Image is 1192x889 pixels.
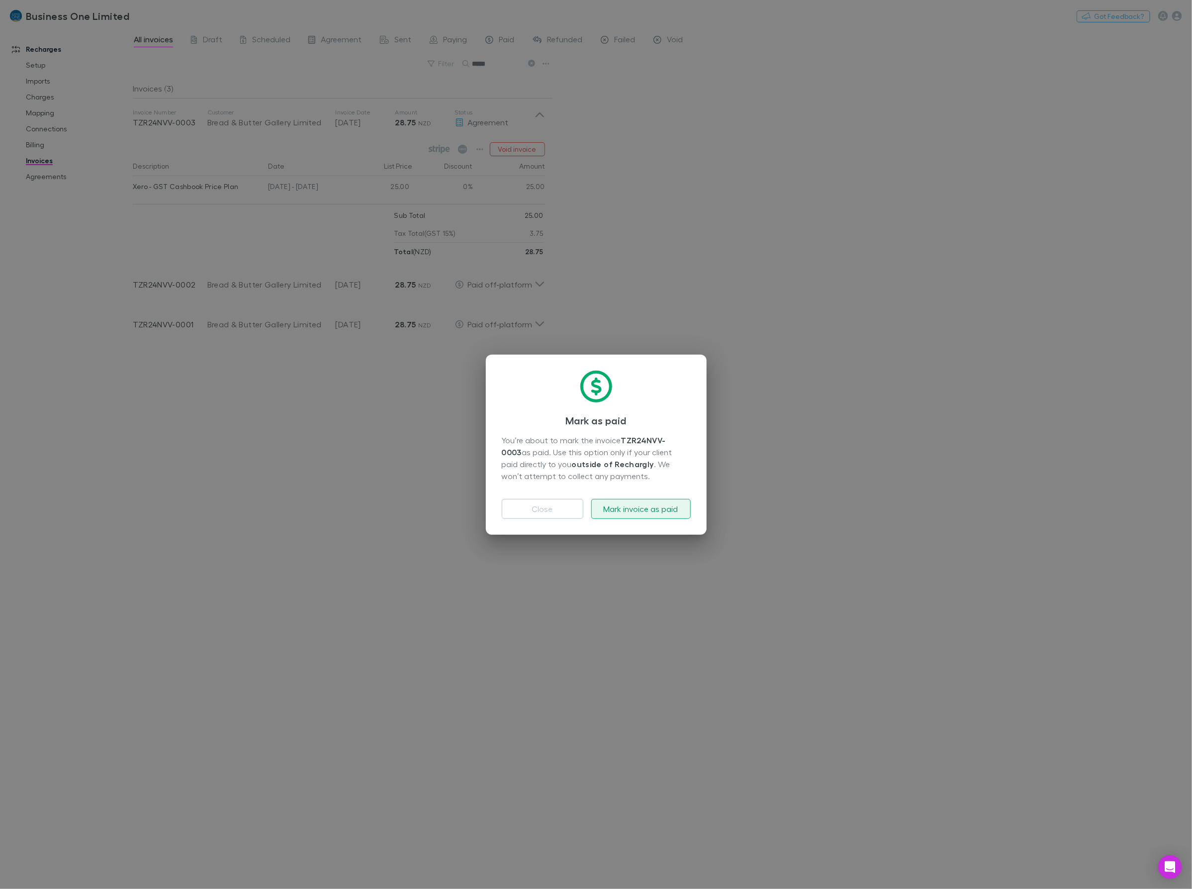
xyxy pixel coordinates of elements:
button: Mark invoice as paid [591,499,691,519]
strong: outside of Rechargly [572,459,654,469]
div: Open Intercom Messenger [1158,855,1182,879]
button: Close [502,499,583,519]
div: You’re about to mark the invoice as paid. Use this option only if your client paid directly to yo... [502,434,691,483]
h3: Mark as paid [502,414,691,426]
strong: TZR24NVV-0003 [502,435,666,457]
